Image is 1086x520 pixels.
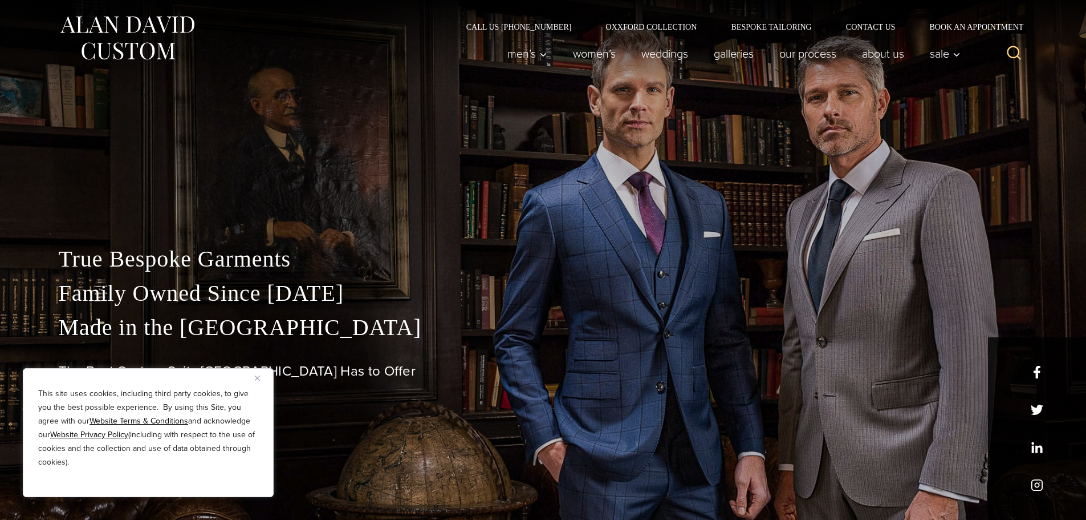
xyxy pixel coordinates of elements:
a: weddings [628,42,701,65]
a: Our Process [766,42,849,65]
img: Close [255,376,260,381]
span: Men’s [507,48,547,59]
img: Alan David Custom [59,13,196,63]
a: Book an Appointment [912,23,1027,31]
a: Women’s [560,42,628,65]
button: Close [255,371,269,385]
h1: The Best Custom Suits [GEOGRAPHIC_DATA] Has to Offer [59,363,1028,380]
a: Contact Us [829,23,913,31]
button: View Search Form [1000,40,1028,67]
nav: Primary Navigation [494,42,966,65]
a: Call Us [PHONE_NUMBER] [449,23,589,31]
a: Galleries [701,42,766,65]
a: Oxxford Collection [588,23,714,31]
a: About Us [849,42,917,65]
a: Bespoke Tailoring [714,23,828,31]
a: Website Privacy Policy [50,429,128,441]
p: This site uses cookies, including third party cookies, to give you the best possible experience. ... [38,387,258,469]
span: Sale [930,48,961,59]
a: Website Terms & Conditions [90,415,188,427]
nav: Secondary Navigation [449,23,1028,31]
p: True Bespoke Garments Family Owned Since [DATE] Made in the [GEOGRAPHIC_DATA] [59,242,1028,345]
